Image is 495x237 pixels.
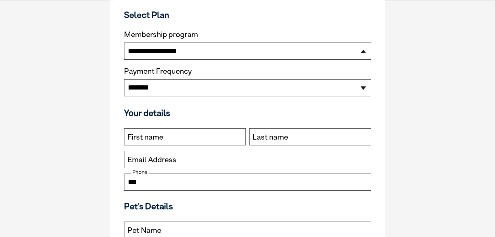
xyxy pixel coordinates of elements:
label: Payment Frequency [124,67,192,76]
h3: Pet's Details [121,201,374,211]
label: Last name [253,133,288,142]
label: First name [128,133,163,142]
h3: Select Plan [124,10,371,20]
h3: Your details [124,108,371,118]
label: Email Address [128,155,176,164]
label: Membership program [124,30,371,39]
label: Phone [131,169,148,175]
